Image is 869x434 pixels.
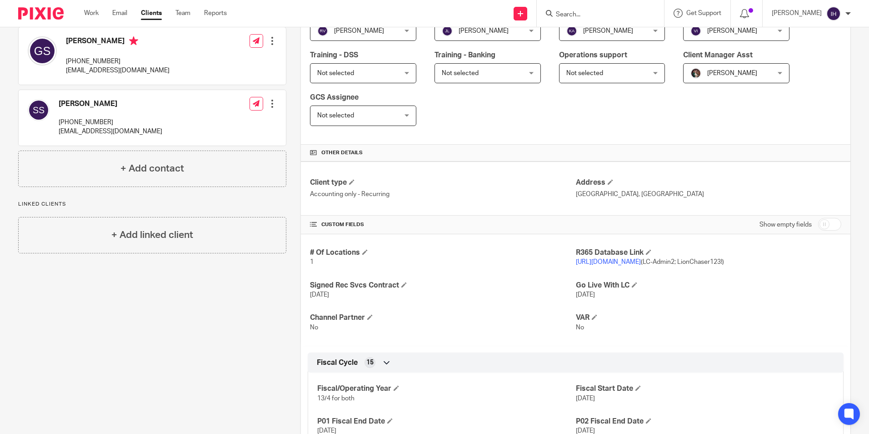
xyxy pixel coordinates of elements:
[66,57,170,66] p: [PHONE_NUMBER]
[576,324,584,331] span: No
[459,28,509,34] span: [PERSON_NAME]
[310,281,575,290] h4: Signed Rec Svcs Contract
[310,259,314,265] span: 1
[759,220,812,229] label: Show empty fields
[690,68,701,79] img: Profile%20picture%20JUS.JPG
[317,384,575,394] h4: Fiscal/Operating Year
[59,118,162,127] p: [PHONE_NUMBER]
[310,324,318,331] span: No
[690,25,701,36] img: svg%3E
[576,428,595,434] span: [DATE]
[576,384,834,394] h4: Fiscal Start Date
[683,51,753,59] span: Client Manager Asst
[707,28,757,34] span: [PERSON_NAME]
[84,9,99,18] a: Work
[317,358,358,368] span: Fiscal Cycle
[576,190,841,199] p: [GEOGRAPHIC_DATA], [GEOGRAPHIC_DATA]
[686,10,721,16] span: Get Support
[310,292,329,298] span: [DATE]
[317,70,354,76] span: Not selected
[141,9,162,18] a: Clients
[576,395,595,402] span: [DATE]
[317,25,328,36] img: svg%3E
[576,417,834,426] h4: P02 Fiscal End Date
[28,99,50,121] img: svg%3E
[310,94,359,101] span: GCS Assignee
[576,292,595,298] span: [DATE]
[204,9,227,18] a: Reports
[559,51,627,59] span: Operations support
[772,9,822,18] p: [PERSON_NAME]
[321,149,363,156] span: Other details
[59,99,162,109] h4: [PERSON_NAME]
[18,201,286,208] p: Linked clients
[442,25,453,36] img: svg%3E
[129,36,138,45] i: Primary
[112,9,127,18] a: Email
[310,221,575,228] h4: CUSTOM FIELDS
[442,70,479,76] span: Not selected
[434,51,495,59] span: Training - Banking
[28,36,57,66] img: svg%3E
[826,6,841,21] img: svg%3E
[576,259,724,265] span: (LC-Admin2; LionChaser123!)
[576,281,841,290] h4: Go Live With LC
[317,428,336,434] span: [DATE]
[317,395,355,402] span: 13/4 for both
[576,248,841,257] h4: R365 Database Link
[317,417,575,426] h4: P01 Fiscal End Date
[317,112,354,119] span: Not selected
[18,7,64,20] img: Pixie
[111,228,193,242] h4: + Add linked client
[120,161,184,176] h4: + Add contact
[576,259,641,265] a: [URL][DOMAIN_NAME]
[576,313,841,323] h4: VAR
[566,25,577,36] img: svg%3E
[66,36,170,48] h4: [PERSON_NAME]
[334,28,384,34] span: [PERSON_NAME]
[576,178,841,187] h4: Address
[310,178,575,187] h4: Client type
[310,313,575,323] h4: Channel Partner
[555,11,637,19] input: Search
[310,51,358,59] span: Training - DSS
[366,358,374,367] span: 15
[310,248,575,257] h4: # Of Locations
[59,127,162,136] p: [EMAIL_ADDRESS][DOMAIN_NAME]
[583,28,633,34] span: [PERSON_NAME]
[707,70,757,76] span: [PERSON_NAME]
[566,70,603,76] span: Not selected
[310,190,575,199] p: Accounting only - Recurring
[175,9,190,18] a: Team
[66,66,170,75] p: [EMAIL_ADDRESS][DOMAIN_NAME]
